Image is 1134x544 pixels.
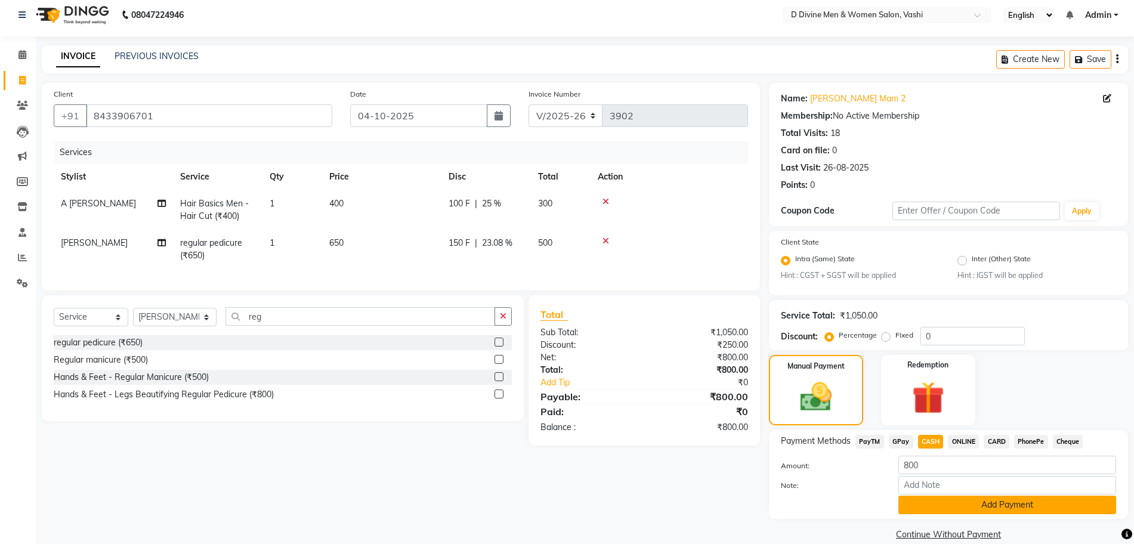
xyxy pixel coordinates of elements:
[644,326,757,339] div: ₹1,050.00
[781,270,940,281] small: Hint : CGST + SGST will be applied
[832,144,837,157] div: 0
[538,237,552,248] span: 500
[173,163,262,190] th: Service
[889,435,913,449] span: GPay
[840,310,877,322] div: ₹1,050.00
[532,390,644,404] div: Payable:
[644,351,757,364] div: ₹800.00
[781,110,833,122] div: Membership:
[644,404,757,419] div: ₹0
[957,270,1116,281] small: Hint : IGST will be applied
[1014,435,1048,449] span: PhonePe
[482,237,512,249] span: 23.08 %
[441,163,531,190] th: Disc
[839,330,877,341] label: Percentage
[54,89,73,100] label: Client
[781,110,1116,122] div: No Active Membership
[449,197,470,210] span: 100 F
[529,89,580,100] label: Invoice Number
[781,435,851,447] span: Payment Methods
[61,198,136,209] span: A [PERSON_NAME]
[781,179,808,191] div: Points:
[781,162,821,174] div: Last Visit:
[54,354,148,366] div: Regular manicure (₹500)
[898,476,1116,494] input: Add Note
[54,388,274,401] div: Hands & Feet - Legs Beautifying Regular Pedicure (₹800)
[54,163,173,190] th: Stylist
[475,197,477,210] span: |
[262,163,322,190] th: Qty
[225,307,495,326] input: Search or Scan
[663,376,757,389] div: ₹0
[795,254,855,268] label: Intra (Same) State
[781,92,808,105] div: Name:
[54,336,143,349] div: regular pedicure (₹650)
[948,435,979,449] span: ONLINE
[855,435,884,449] span: PayTM
[591,163,748,190] th: Action
[644,421,757,434] div: ₹800.00
[329,198,344,209] span: 400
[781,205,892,217] div: Coupon Code
[996,50,1065,69] button: Create New
[790,379,841,415] img: _cash.svg
[787,361,845,372] label: Manual Payment
[532,404,644,419] div: Paid:
[781,330,818,343] div: Discount:
[1085,9,1111,21] span: Admin
[322,163,441,190] th: Price
[772,460,889,471] label: Amount:
[644,364,757,376] div: ₹800.00
[61,237,128,248] span: [PERSON_NAME]
[830,127,840,140] div: 18
[810,179,815,191] div: 0
[898,496,1116,514] button: Add Payment
[538,198,552,209] span: 300
[329,237,344,248] span: 650
[810,92,906,105] a: [PERSON_NAME] Mam 2
[532,339,644,351] div: Discount:
[781,237,819,248] label: Client State
[781,127,828,140] div: Total Visits:
[54,371,209,384] div: Hands & Feet - Regular Manicure (₹500)
[532,351,644,364] div: Net:
[180,237,242,261] span: regular pedicure (₹650)
[771,528,1126,541] a: Continue Without Payment
[895,330,913,341] label: Fixed
[475,237,477,249] span: |
[902,378,954,418] img: _gift.svg
[350,89,366,100] label: Date
[892,202,1060,220] input: Enter Offer / Coupon Code
[781,144,830,157] div: Card on file:
[984,435,1009,449] span: CARD
[1053,435,1083,449] span: Cheque
[781,310,835,322] div: Service Total:
[55,141,757,163] div: Services
[532,376,663,389] a: Add Tip
[270,237,274,248] span: 1
[918,435,944,449] span: CASH
[1070,50,1111,69] button: Save
[898,456,1116,474] input: Amount
[532,364,644,376] div: Total:
[644,390,757,404] div: ₹800.00
[180,198,249,221] span: Hair Basics Men - Hair Cut (₹400)
[644,339,757,351] div: ₹250.00
[532,421,644,434] div: Balance :
[86,104,332,127] input: Search by Name/Mobile/Email/Code
[449,237,470,249] span: 150 F
[1065,202,1099,220] button: Apply
[270,198,274,209] span: 1
[972,254,1031,268] label: Inter (Other) State
[531,163,591,190] th: Total
[56,46,100,67] a: INVOICE
[772,480,889,491] label: Note:
[540,308,568,321] span: Total
[823,162,869,174] div: 26-08-2025
[482,197,501,210] span: 25 %
[907,360,948,370] label: Redemption
[54,104,87,127] button: +91
[115,51,199,61] a: PREVIOUS INVOICES
[532,326,644,339] div: Sub Total:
